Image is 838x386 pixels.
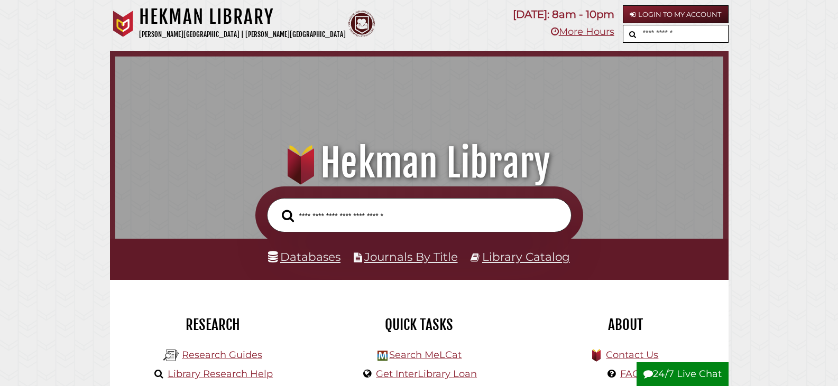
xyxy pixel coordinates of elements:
a: Search MeLCat [389,349,462,361]
h2: Research [118,316,308,334]
img: Calvin University [110,11,136,37]
a: More Hours [551,26,614,37]
a: Databases [268,250,340,263]
p: [PERSON_NAME][GEOGRAPHIC_DATA] | [PERSON_NAME][GEOGRAPHIC_DATA] [139,29,346,41]
a: Login to My Account [623,5,729,23]
a: FAQs [620,368,645,380]
a: Library Research Help [168,368,273,380]
h2: About [530,316,721,334]
img: Hekman Library Logo [163,347,179,363]
button: Search [277,206,299,225]
img: Hekman Library Logo [377,351,388,361]
h1: Hekman Library [139,5,346,29]
a: Research Guides [182,349,262,361]
a: Contact Us [606,349,658,361]
p: [DATE]: 8am - 10pm [513,5,614,24]
img: Calvin Theological Seminary [348,11,375,37]
a: Get InterLibrary Loan [376,368,477,380]
a: Journals By Title [364,250,458,263]
h1: Hekman Library [127,140,710,186]
i: Search [282,209,294,222]
a: Library Catalog [482,250,570,263]
h2: Quick Tasks [324,316,514,334]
